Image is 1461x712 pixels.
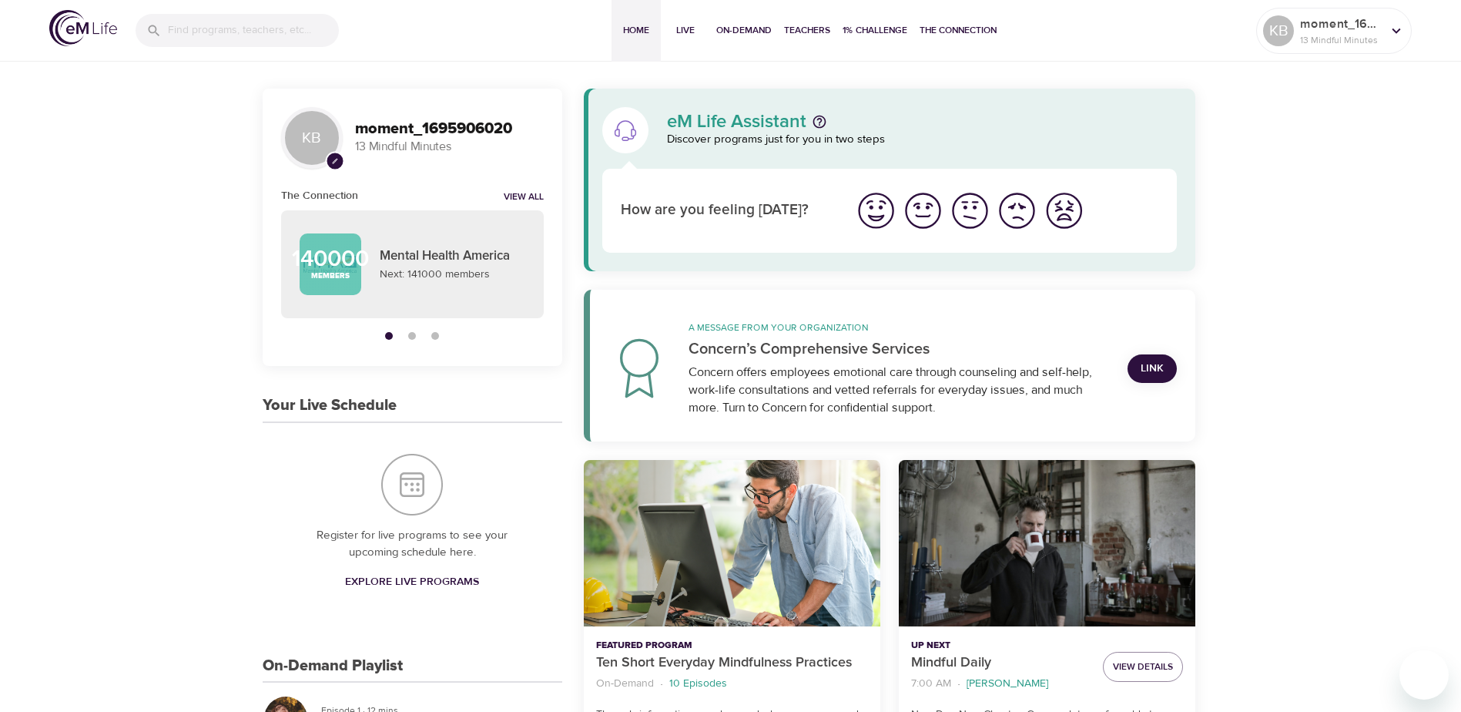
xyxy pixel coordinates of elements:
p: Mindful Daily [911,653,1091,673]
p: Next: 141000 members [380,267,525,283]
img: good [902,190,944,232]
p: 13 Mindful Minutes [1300,33,1382,47]
p: moment_1695906020 [1300,15,1382,33]
button: I'm feeling ok [947,187,994,234]
p: Members [311,270,350,282]
span: Teachers [784,22,830,39]
button: View Details [1103,652,1183,682]
span: On-Demand [716,22,772,39]
h3: Your Live Schedule [263,397,397,415]
p: Up Next [911,639,1091,653]
p: Register for live programs to see your upcoming schedule here. [293,527,531,562]
img: great [855,190,897,232]
img: ok [949,190,991,232]
p: Mental Health America [380,247,525,267]
button: Mindful Daily [899,460,1195,627]
p: Featured Program [596,639,868,653]
div: Concern offers employees emotional care through counseling and self-help, work-life consultations... [689,364,1110,417]
h3: On-Demand Playlist [263,657,403,675]
div: KB [281,107,343,169]
h6: The Connection [281,187,358,204]
span: Link [1140,359,1164,378]
a: Link [1128,354,1177,383]
span: View Details [1113,659,1173,675]
nav: breadcrumb [596,673,868,694]
input: Find programs, teachers, etc... [168,14,339,47]
p: [PERSON_NAME] [967,676,1048,692]
span: The Connection [920,22,997,39]
h3: moment_1695906020 [355,120,544,138]
p: A message from your organization [689,321,1110,334]
p: On-Demand [596,676,654,692]
p: 140000 [292,247,369,270]
span: 1% Challenge [843,22,907,39]
p: Ten Short Everyday Mindfulness Practices [596,653,868,673]
p: How are you feeling [DATE]? [621,200,834,222]
p: 10 Episodes [669,676,727,692]
p: eM Life Assistant [667,113,806,131]
p: Concern’s Comprehensive Services [689,338,1110,361]
button: I'm feeling good [900,187,947,234]
button: I'm feeling bad [994,187,1040,234]
img: bad [996,190,1038,232]
img: Your Live Schedule [381,454,443,516]
p: 13 Mindful Minutes [355,138,544,156]
a: Explore Live Programs [339,568,485,596]
p: Discover programs just for you in two steps [667,131,1178,149]
span: Live [667,22,704,39]
span: Home [618,22,655,39]
a: View all notifications [504,191,544,204]
img: eM Life Assistant [613,118,638,143]
button: I'm feeling worst [1040,187,1087,234]
li: · [660,673,663,694]
div: KB [1263,15,1294,46]
img: worst [1043,190,1085,232]
span: Explore Live Programs [345,573,479,592]
button: I'm feeling great [853,187,900,234]
nav: breadcrumb [911,673,1091,694]
li: · [957,673,960,694]
iframe: Button to launch messaging window [1399,650,1449,700]
button: Ten Short Everyday Mindfulness Practices [584,460,880,627]
p: 7:00 AM [911,676,951,692]
img: logo [49,10,117,46]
